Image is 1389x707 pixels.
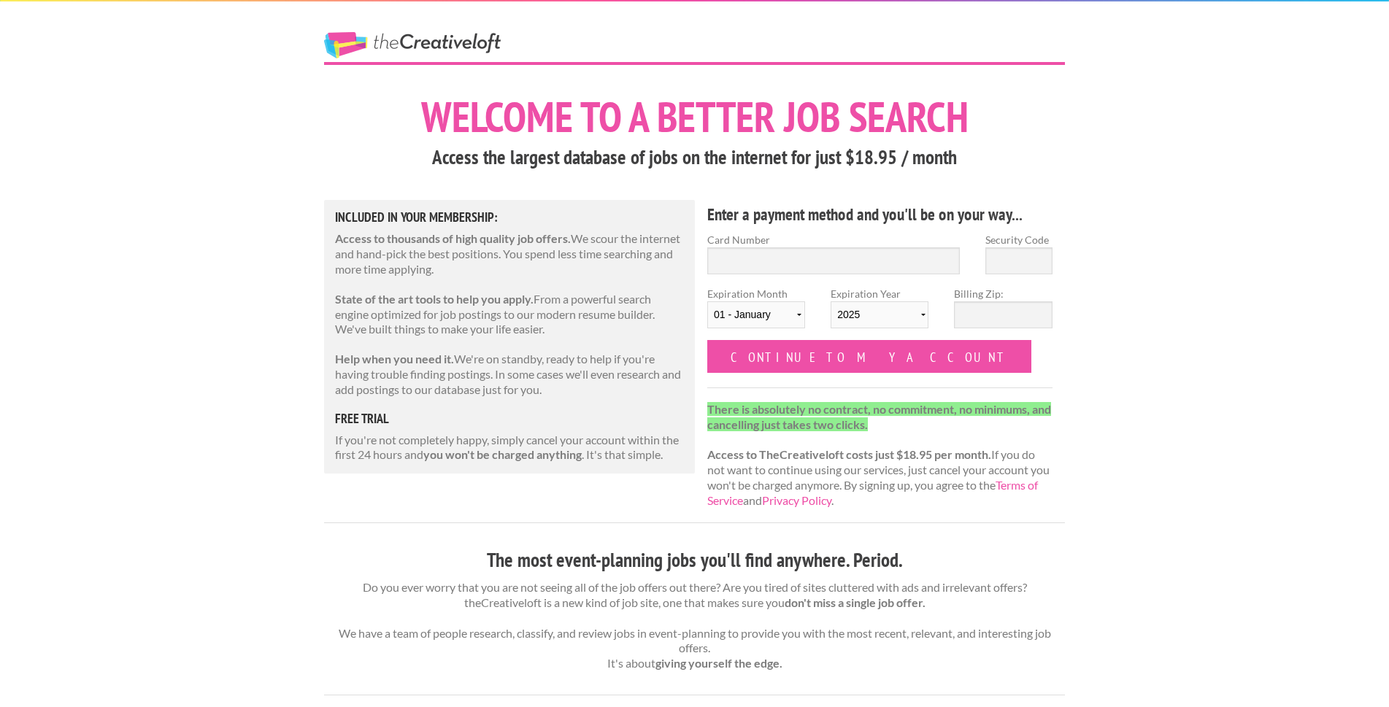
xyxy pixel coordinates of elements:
[335,412,684,425] h5: free trial
[335,352,684,397] p: We're on standby, ready to help if you're having trouble finding postings. In some cases we'll ev...
[335,292,684,337] p: From a powerful search engine optimized for job postings to our modern resume builder. We've buil...
[324,32,501,58] a: The Creative Loft
[324,546,1065,574] h3: The most event-planning jobs you'll find anywhere. Period.
[707,402,1053,509] p: If you do not want to continue using our services, just cancel your account you won't be charged ...
[324,580,1065,671] p: Do you ever worry that you are not seeing all of the job offers out there? Are you tired of sites...
[831,301,928,328] select: Expiration Year
[831,286,928,340] label: Expiration Year
[655,656,782,670] strong: giving yourself the edge.
[985,232,1053,247] label: Security Code
[707,203,1053,226] h4: Enter a payment method and you'll be on your way...
[707,340,1031,373] input: Continue to my account
[785,595,926,609] strong: don't miss a single job offer.
[707,301,805,328] select: Expiration Month
[335,211,684,224] h5: Included in Your Membership:
[954,286,1052,301] label: Billing Zip:
[707,478,1038,507] a: Terms of Service
[707,286,805,340] label: Expiration Month
[335,231,571,245] strong: Access to thousands of high quality job offers.
[335,292,534,306] strong: State of the art tools to help you apply.
[762,493,831,507] a: Privacy Policy
[423,447,582,461] strong: you won't be charged anything
[707,402,1051,431] strong: There is absolutely no contract, no commitment, no minimums, and cancelling just takes two clicks.
[707,232,960,247] label: Card Number
[335,433,684,463] p: If you're not completely happy, simply cancel your account within the first 24 hours and . It's t...
[335,231,684,277] p: We scour the internet and hand-pick the best positions. You spend less time searching and more ti...
[707,447,991,461] strong: Access to TheCreativeloft costs just $18.95 per month.
[324,144,1065,171] h3: Access the largest database of jobs on the internet for just $18.95 / month
[335,352,454,366] strong: Help when you need it.
[324,96,1065,138] h1: Welcome to a better job search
